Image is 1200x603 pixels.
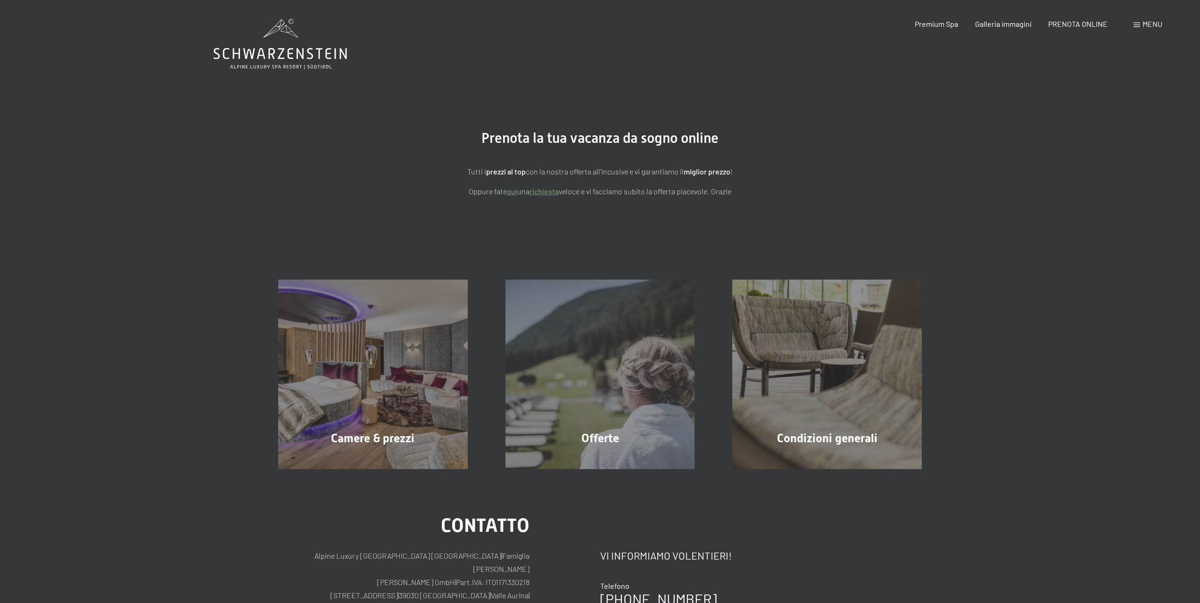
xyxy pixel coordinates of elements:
[501,551,502,560] span: |
[259,280,487,469] a: Vacanze in Trentino Alto Adige all'Hotel Schwarzenstein Camere & prezzi
[975,19,1032,28] a: Galleria immagini
[581,431,619,445] span: Offerte
[398,591,399,600] span: |
[481,130,719,146] span: Prenota la tua vacanza da sogno online
[529,591,530,600] span: |
[490,591,491,600] span: |
[364,165,836,178] p: Tutti i con la nostra offerta all'incusive e vi garantiamo il !
[600,581,629,590] span: Telefono
[684,167,730,176] strong: miglior prezzo
[441,514,530,537] span: Contatto
[331,431,414,445] span: Camere & prezzi
[600,549,732,562] span: Vi informiamo volentieri!
[1142,19,1162,28] span: Menu
[713,280,941,469] a: Vacanze in Trentino Alto Adige all'Hotel Schwarzenstein Condizioni generali
[777,431,877,445] span: Condizioni generali
[486,167,526,176] strong: prezzi al top
[915,19,958,28] a: Premium Spa
[455,578,456,586] span: |
[530,187,559,196] a: richiesta
[364,185,836,198] p: Oppure fate una veloce e vi facciamo subito la offerta piacevole. Grazie
[487,280,714,469] a: Vacanze in Trentino Alto Adige all'Hotel Schwarzenstein Offerte
[1048,19,1108,28] a: PRENOTA ONLINE
[507,187,517,196] a: quì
